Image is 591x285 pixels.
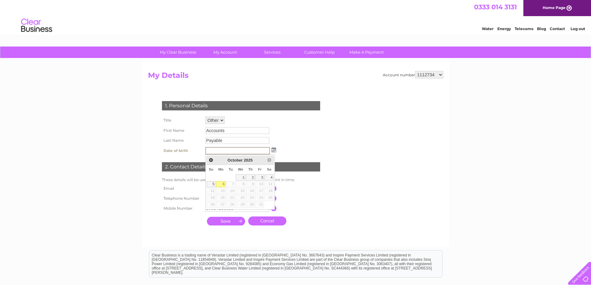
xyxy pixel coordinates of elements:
[160,136,204,145] th: Last Name
[160,126,204,136] th: First Name
[160,194,204,203] th: Telephone Number
[160,145,204,156] th: Date of birth
[571,26,585,31] a: Log out
[218,167,224,171] span: Monday
[267,167,271,171] span: Saturday
[148,71,443,83] h2: My Details
[160,184,204,194] th: Email
[162,101,320,110] div: 1. Personal Details
[236,174,246,180] a: 1
[271,147,276,152] img: ...
[341,47,392,58] a: Make A Payment
[207,217,245,225] input: Submit
[550,26,565,31] a: Contact
[537,26,546,31] a: Blog
[497,26,511,31] a: Energy
[21,16,52,35] img: logo.png
[207,157,214,164] a: Prev
[248,216,286,225] a: Cancel
[160,115,204,126] th: Title
[383,71,443,78] div: Account number
[216,181,226,187] a: 6
[160,176,322,184] td: These details will be used if we need to contact you at any point in time.
[207,181,215,187] a: 5
[238,167,243,171] span: Wednesday
[244,158,253,163] span: 2025
[248,167,253,171] span: Thursday
[209,167,213,171] span: Sunday
[208,158,213,163] span: Prev
[246,174,255,180] a: 2
[160,203,204,213] th: Mobile Number
[247,47,298,58] a: Services
[199,47,251,58] a: My Account
[229,167,233,171] span: Tuesday
[265,174,273,180] a: 4
[227,158,243,163] span: October
[162,162,320,171] div: 2. Contact Details
[515,26,533,31] a: Telecoms
[152,47,204,58] a: My Clear Business
[294,47,345,58] a: Customer Help
[255,174,264,180] a: 3
[149,3,442,30] div: Clear Business is a trading name of Verastar Limited (registered in [GEOGRAPHIC_DATA] No. 3667643...
[482,26,494,31] a: Water
[258,167,262,171] span: Friday
[474,3,517,11] a: 0333 014 3131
